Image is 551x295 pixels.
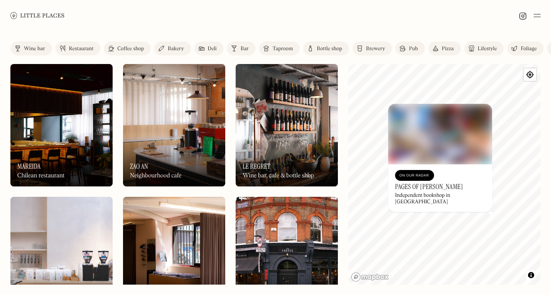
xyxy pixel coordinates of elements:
[117,46,144,51] div: Coffee shop
[366,46,385,51] div: Brewery
[348,64,541,285] canvas: Map
[10,42,52,55] a: Wine bar
[123,64,225,186] a: Zao AnZao AnZao AnNeighbourhood cafe
[123,64,225,186] img: Zao An
[130,162,148,170] h3: Zao An
[10,64,113,186] img: Mareida
[428,42,461,55] a: Pizza
[317,46,342,51] div: Bottle shop
[351,272,389,282] a: Mapbox homepage
[154,42,191,55] a: Bakery
[409,46,418,51] div: Pub
[10,64,113,186] a: MareidaMareidaMareidaChilean restaurant
[104,42,151,55] a: Coffee shop
[478,46,497,51] div: Lifestyle
[395,192,485,205] div: Independent bookshop in [GEOGRAPHIC_DATA]
[69,46,94,51] div: Restaurant
[259,42,300,55] a: Taproom
[464,42,504,55] a: Lifestyle
[399,171,430,180] div: On Our Radar
[208,46,217,51] div: Deli
[395,183,463,191] h3: Pages of [PERSON_NAME]
[528,270,534,280] span: Toggle attribution
[388,104,492,164] img: Pages of Hackney
[524,68,536,81] button: Find my location
[55,42,100,55] a: Restaurant
[243,172,314,180] div: Wine bar, cafe & bottle shop
[17,172,65,180] div: Chilean restaurant
[236,64,338,186] img: Le Regret
[388,104,492,212] a: Pages of HackneyPages of HackneyOn Our RadarPages of [PERSON_NAME]Independent bookshop in [GEOGRA...
[303,42,349,55] a: Bottle shop
[507,42,544,55] a: Foliage
[24,46,45,51] div: Wine bar
[227,42,256,55] a: Bar
[272,46,293,51] div: Taproom
[353,42,392,55] a: Brewery
[236,64,338,186] a: Le RegretLe RegretLe RegretWine bar, cafe & bottle shop
[526,270,536,280] button: Toggle attribution
[243,162,270,170] h3: Le Regret
[240,46,249,51] div: Bar
[521,46,537,51] div: Foliage
[130,172,182,180] div: Neighbourhood cafe
[442,46,454,51] div: Pizza
[395,42,425,55] a: Pub
[194,42,224,55] a: Deli
[168,46,184,51] div: Bakery
[17,162,41,170] h3: Mareida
